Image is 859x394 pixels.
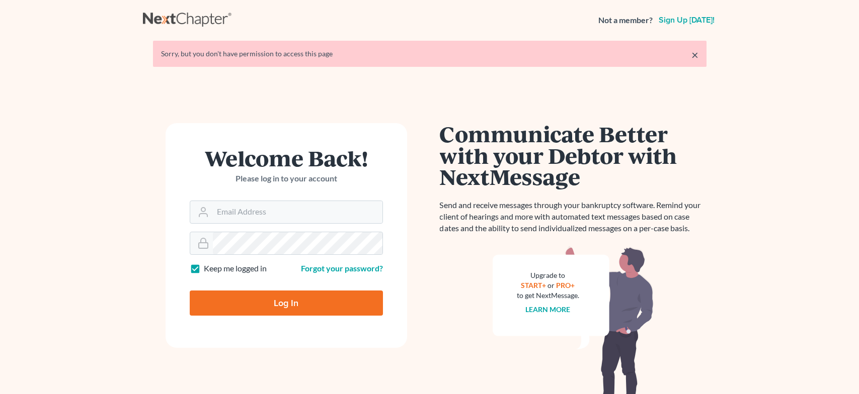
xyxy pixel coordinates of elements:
[440,123,707,187] h1: Communicate Better with your Debtor with NextMessage
[548,281,555,289] span: or
[161,49,698,59] div: Sorry, but you don't have permission to access this page
[301,263,383,273] a: Forgot your password?
[517,290,579,301] div: to get NextMessage.
[521,281,546,289] a: START+
[204,263,267,274] label: Keep me logged in
[598,15,653,26] strong: Not a member?
[190,290,383,316] input: Log In
[190,173,383,184] p: Please log in to your account
[556,281,575,289] a: PRO+
[213,201,382,223] input: Email Address
[190,147,383,169] h1: Welcome Back!
[691,49,698,61] a: ×
[525,305,570,314] a: Learn more
[657,16,717,24] a: Sign up [DATE]!
[517,270,579,280] div: Upgrade to
[440,200,707,234] p: Send and receive messages through your bankruptcy software. Remind your client of hearings and mo...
